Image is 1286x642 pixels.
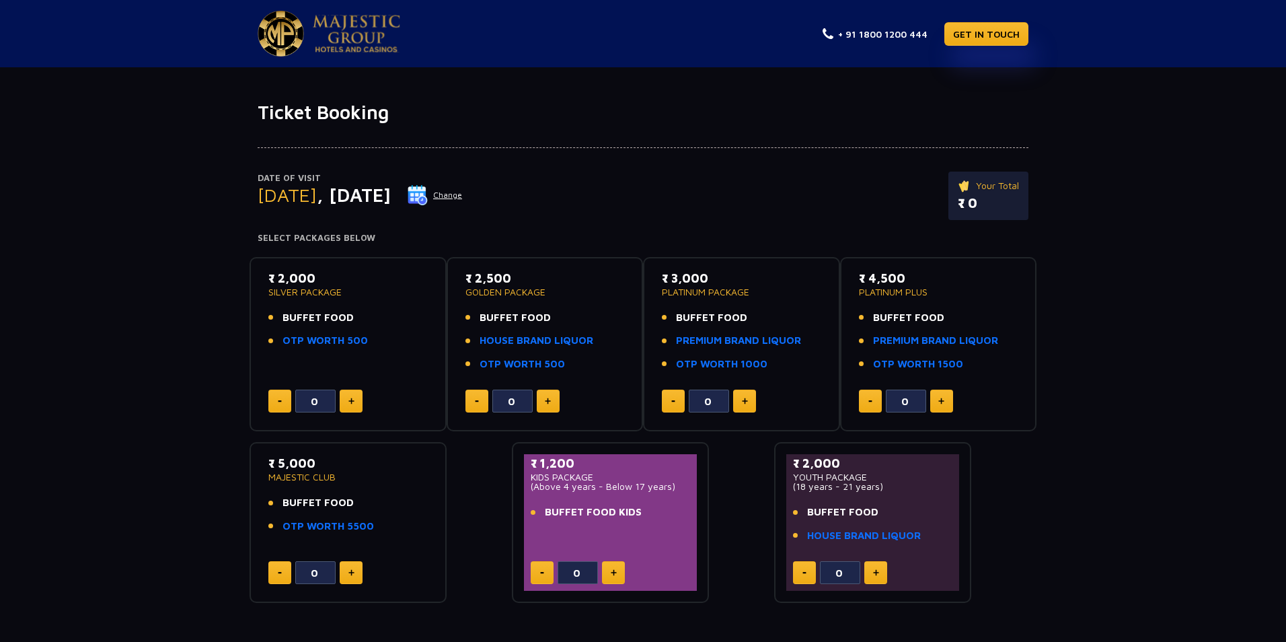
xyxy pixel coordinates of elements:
[611,569,617,576] img: plus
[873,357,963,372] a: OTP WORTH 1500
[282,495,354,511] span: BUFFET FOOD
[802,572,806,574] img: minus
[407,184,463,206] button: Change
[268,269,428,287] p: ₹ 2,000
[873,310,944,326] span: BUFFET FOOD
[317,184,391,206] span: , [DATE]
[958,193,1019,213] p: ₹ 0
[348,398,354,404] img: plus
[742,398,748,404] img: plus
[348,569,354,576] img: plus
[258,172,463,185] p: Date of Visit
[793,472,952,482] p: YOUTH PACKAGE
[944,22,1028,46] a: GET IN TOUCH
[859,287,1018,297] p: PLATINUM PLUS
[465,287,625,297] p: GOLDEN PACKAGE
[268,454,428,472] p: ₹ 5,000
[662,269,821,287] p: ₹ 3,000
[958,178,972,193] img: ticket
[807,528,921,544] a: HOUSE BRAND LIQUOR
[480,333,593,349] a: HOUSE BRAND LIQUOR
[868,400,872,402] img: minus
[545,505,642,520] span: BUFFET FOOD KIDS
[958,178,1019,193] p: Your Total
[793,454,952,472] p: ₹ 2,000
[540,572,544,574] img: minus
[793,482,952,491] p: (18 years - 21 years)
[282,519,374,534] a: OTP WORTH 5500
[313,15,400,52] img: Majestic Pride
[545,398,551,404] img: plus
[475,400,479,402] img: minus
[531,454,690,472] p: ₹ 1,200
[268,287,428,297] p: SILVER PACKAGE
[282,333,368,349] a: OTP WORTH 500
[531,472,690,482] p: KIDS PACKAGE
[676,333,801,349] a: PREMIUM BRAND LIQUOR
[807,505,878,520] span: BUFFET FOOD
[480,310,551,326] span: BUFFET FOOD
[278,400,282,402] img: minus
[480,357,565,372] a: OTP WORTH 500
[676,310,747,326] span: BUFFET FOOD
[873,333,998,349] a: PREMIUM BRAND LIQUOR
[268,472,428,482] p: MAJESTIC CLUB
[282,310,354,326] span: BUFFET FOOD
[258,11,304,57] img: Majestic Pride
[258,101,1028,124] h1: Ticket Booking
[465,269,625,287] p: ₹ 2,500
[938,398,944,404] img: plus
[873,569,879,576] img: plus
[823,27,928,41] a: + 91 1800 1200 444
[859,269,1018,287] p: ₹ 4,500
[676,357,767,372] a: OTP WORTH 1000
[531,482,690,491] p: (Above 4 years - Below 17 years)
[662,287,821,297] p: PLATINUM PACKAGE
[258,233,1028,244] h4: Select Packages Below
[278,572,282,574] img: minus
[258,184,317,206] span: [DATE]
[671,400,675,402] img: minus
